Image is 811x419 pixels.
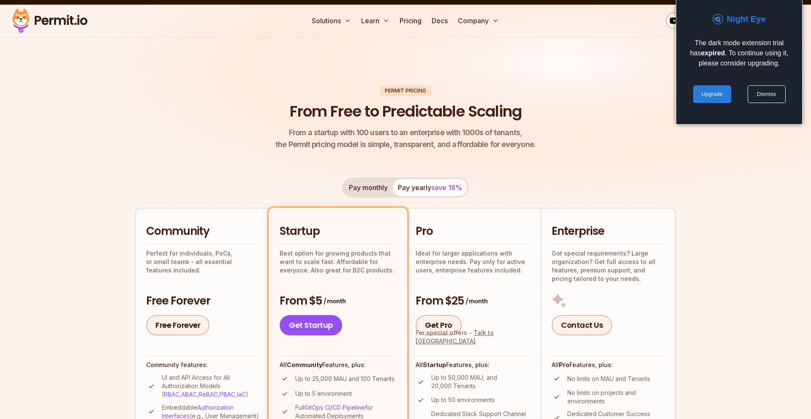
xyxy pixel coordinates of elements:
p: Best option for growing products that want to scale fast. Affordable for everyone. Also great for... [280,249,396,275]
a: Free Forever [146,315,210,335]
div: Permit Pricing [380,86,431,96]
b: expired [701,49,725,57]
p: Got special requirements? Large organization? Get full access to all features, premium support, a... [552,249,665,283]
h2: Pro [416,224,531,239]
p: Perfect for individuals, PoCs, or small teams - all essential features included. [146,249,260,275]
span: / month [465,297,487,305]
p: No limits on MAU and Tenants [567,375,650,383]
a: ReBAC [199,391,218,398]
p: No limits on projects and environments [567,389,665,405]
button: Pay monthly [344,179,393,196]
a: IaC [237,391,246,398]
button: Company [454,12,502,29]
a: Contact Us [552,315,612,335]
h2: Community [146,224,260,239]
a: Get Startup [280,315,342,335]
a: GitOps CI/CD Pipeline [305,404,365,411]
h2: Enterprise [552,224,665,239]
p: Up to 50,000 MAU, and 20,000 Tenants [431,373,531,390]
button: Learn [358,12,393,29]
h3: Free Forever [146,294,260,309]
div: Night Eye [727,13,765,25]
h4: All Features, plus: [280,361,396,369]
h3: From $5 [280,294,396,309]
h4: All Features, plus: [552,361,665,369]
span: From a startup with 100 users to an enterprise with 1000s of tenants, [275,127,536,139]
h4: All Features, plus: [416,361,531,369]
strong: Startup [423,361,446,368]
p: Up to 5 environment [295,389,352,398]
span: / month [324,297,346,305]
p: Ideal for larger applications with enterprise needs. Pay only for active users, enterprise featur... [416,249,531,275]
div: For special offers - [416,329,531,346]
h4: Community features: [146,361,260,369]
p: Up to 25,000 MAU and 100 Tenants [295,375,395,383]
a: ABAC [181,391,197,398]
strong: Community [287,361,322,368]
p: Up to 50 environments [431,396,495,404]
a: RBAC [164,391,180,398]
h1: From Free to Predictable Scaling [290,101,522,122]
h3: From $25 [416,294,531,309]
div: The dark mode extension trial has . To continue using it, please consider upgrading. [690,38,789,68]
img: Permit logo [8,6,91,35]
strong: Pro [559,361,569,368]
p: the Permit pricing model is simple, transparent, and affordable for everyone. [275,127,536,150]
img: QpBOHpWU8EKOw01CVLsZ3hCGtMpMpR3Q7JvWlKe+PT9H3nZXV5jEh4mKcuDd910bCpdZndFiKKPpeH2KnHRBg+8xZck+n5slv... [713,14,723,24]
a: Get Pro [416,315,462,335]
a: PBAC [220,391,235,398]
button: Solutions [308,12,354,29]
a: Dismiss [748,85,786,103]
a: Pricing [396,12,425,29]
a: Upgrade [693,85,731,103]
h2: Startup [280,224,396,239]
a: Docs [428,12,451,29]
p: UI and API Access for All Authorization Models ( , , , , ) [162,373,260,399]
